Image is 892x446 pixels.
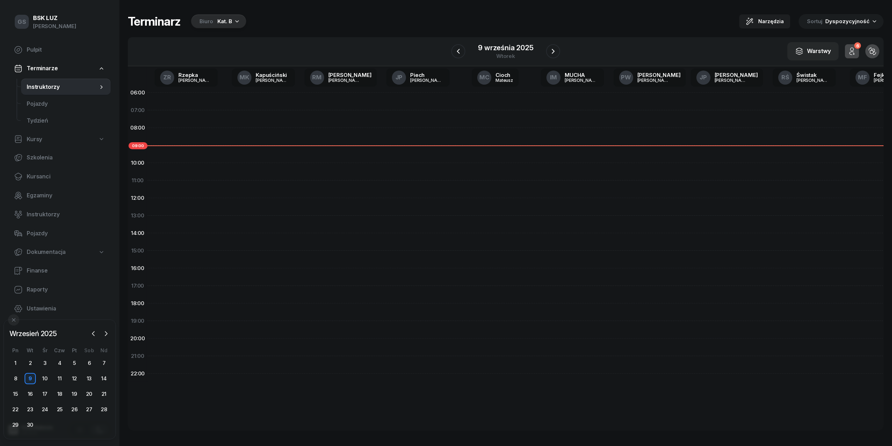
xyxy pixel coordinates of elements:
[54,373,65,384] div: 11
[82,347,97,353] div: Sob
[825,18,870,25] span: Dyspozycyjność
[25,404,36,415] div: 23
[128,347,147,365] div: 21:00
[33,15,76,21] div: BSK LUZ
[637,78,671,83] div: [PERSON_NAME]
[128,365,147,382] div: 22:00
[128,84,147,101] div: 06:00
[54,388,65,400] div: 18
[217,17,232,26] div: Kat. B
[18,19,26,25] span: GS
[84,373,95,384] div: 13
[27,304,105,313] span: Ustawienia
[21,96,111,112] a: Pojazdy
[621,74,631,80] span: PW
[796,72,830,78] div: Świstak
[8,244,111,260] a: Dokumentacja
[128,207,147,224] div: 13:00
[8,131,111,147] a: Kursy
[98,404,110,415] div: 28
[39,404,51,415] div: 24
[410,72,444,78] div: Piech
[69,358,80,369] div: 5
[799,14,884,29] button: Sortuj Dyspozycyjność
[10,388,21,400] div: 15
[69,404,80,415] div: 26
[128,15,181,28] h1: Terminarz
[739,14,790,28] button: Narzędzia
[27,285,105,294] span: Raporty
[98,373,110,384] div: 14
[479,74,490,80] span: MC
[550,74,557,80] span: IM
[128,312,147,330] div: 19:00
[128,242,147,260] div: 15:00
[858,74,867,80] span: MF
[8,149,111,166] a: Szkolenia
[27,83,98,92] span: Instruktorzy
[128,277,147,295] div: 17:00
[8,281,111,298] a: Raporty
[128,119,147,137] div: 08:00
[189,14,246,28] button: BiuroKat. B
[240,74,249,80] span: MK
[386,68,450,87] a: JPPiech[PERSON_NAME]
[10,373,21,384] div: 8
[496,72,513,78] div: Cioch
[199,17,213,26] div: Biuro
[27,64,58,73] span: Terminarze
[807,17,824,26] span: Sortuj
[256,78,289,83] div: [PERSON_NAME]
[84,358,95,369] div: 6
[27,210,105,219] span: Instruktorzy
[128,224,147,242] div: 14:00
[8,168,111,185] a: Kursanci
[128,260,147,277] div: 16:00
[614,68,686,87] a: PW[PERSON_NAME][PERSON_NAME]
[39,388,51,400] div: 17
[98,388,110,400] div: 21
[129,142,147,149] span: 09:00
[25,419,36,431] div: 30
[10,419,21,431] div: 29
[565,72,598,78] div: MUCHA
[39,358,51,369] div: 3
[52,347,67,353] div: Czw
[691,68,763,87] a: JP[PERSON_NAME][PERSON_NAME]
[328,78,362,83] div: [PERSON_NAME]
[795,47,831,56] div: Warstwy
[69,388,80,400] div: 19
[27,153,105,162] span: Szkolenia
[97,347,111,353] div: Nd
[25,373,36,384] div: 9
[395,74,403,80] span: JP
[715,78,748,83] div: [PERSON_NAME]
[541,68,604,87] a: IMMUCHA[PERSON_NAME]
[854,42,861,49] div: 6
[84,404,95,415] div: 27
[178,72,212,78] div: Rzepka
[54,358,65,369] div: 4
[21,112,111,129] a: Tydzień
[781,74,789,80] span: RŚ
[128,101,147,119] div: 07:00
[27,99,105,109] span: Pojazdy
[773,68,836,87] a: RŚŚwistak[PERSON_NAME]
[128,154,147,172] div: 10:00
[21,79,111,96] a: Instruktorzy
[84,388,95,400] div: 20
[565,78,598,83] div: [PERSON_NAME]
[8,300,111,317] a: Ustawienia
[39,373,51,384] div: 10
[155,68,218,87] a: ZRRzepka[PERSON_NAME]
[23,347,38,353] div: Wt
[128,137,147,154] div: 09:00
[128,330,147,347] div: 20:00
[163,74,171,80] span: ZR
[38,347,52,353] div: Śr
[10,404,21,415] div: 22
[98,358,110,369] div: 7
[25,358,36,369] div: 2
[128,295,147,312] div: 18:00
[8,60,111,77] a: Terminarze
